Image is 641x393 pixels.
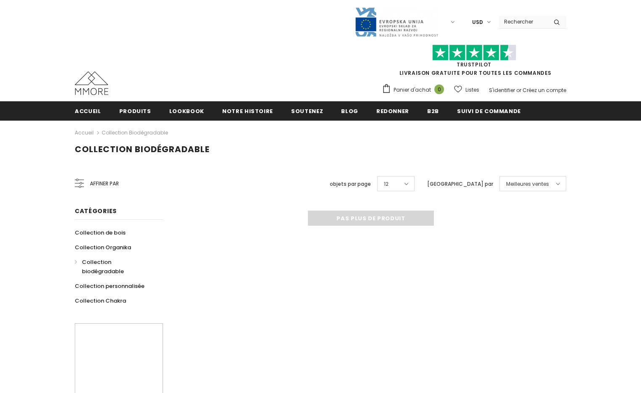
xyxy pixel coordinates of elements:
a: Collection personnalisée [75,279,144,293]
span: Collection biodégradable [75,143,210,155]
span: 12 [384,180,389,188]
span: soutenez [291,107,323,115]
span: Suivi de commande [457,107,521,115]
a: Collection biodégradable [75,255,154,279]
span: Collection biodégradable [82,258,124,275]
span: Catégories [75,207,117,215]
span: Listes [465,86,479,94]
span: Produits [119,107,151,115]
img: Javni Razpis [355,7,439,37]
span: Panier d'achat [394,86,431,94]
span: Affiner par [90,179,119,188]
span: Collection personnalisée [75,282,144,290]
a: Collection biodégradable [102,129,168,136]
a: Javni Razpis [355,18,439,25]
span: 0 [434,84,444,94]
span: USD [472,18,483,26]
span: LIVRAISON GRATUITE POUR TOUTES LES COMMANDES [382,48,566,76]
span: Collection Chakra [75,297,126,305]
a: Suivi de commande [457,101,521,120]
a: Listes [454,82,479,97]
a: Accueil [75,128,94,138]
a: Panier d'achat 0 [382,84,448,96]
a: Collection Organika [75,240,131,255]
a: Créez un compte [523,87,566,94]
a: Redonner [376,101,409,120]
img: Faites confiance aux étoiles pilotes [432,45,516,61]
a: S'identifier [489,87,515,94]
span: Redonner [376,107,409,115]
a: Collection Chakra [75,293,126,308]
a: Collection de bois [75,225,126,240]
span: Collection de bois [75,229,126,237]
a: Blog [341,101,358,120]
span: or [516,87,521,94]
span: Accueil [75,107,101,115]
a: Accueil [75,101,101,120]
a: soutenez [291,101,323,120]
span: Notre histoire [222,107,273,115]
img: Cas MMORE [75,71,108,95]
a: Notre histoire [222,101,273,120]
label: [GEOGRAPHIC_DATA] par [427,180,493,188]
span: Lookbook [169,107,204,115]
input: Search Site [499,16,547,28]
span: Blog [341,107,358,115]
label: objets par page [330,180,371,188]
span: Collection Organika [75,243,131,251]
a: TrustPilot [457,61,491,68]
a: Produits [119,101,151,120]
a: B2B [427,101,439,120]
span: B2B [427,107,439,115]
a: Lookbook [169,101,204,120]
span: Meilleures ventes [506,180,549,188]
